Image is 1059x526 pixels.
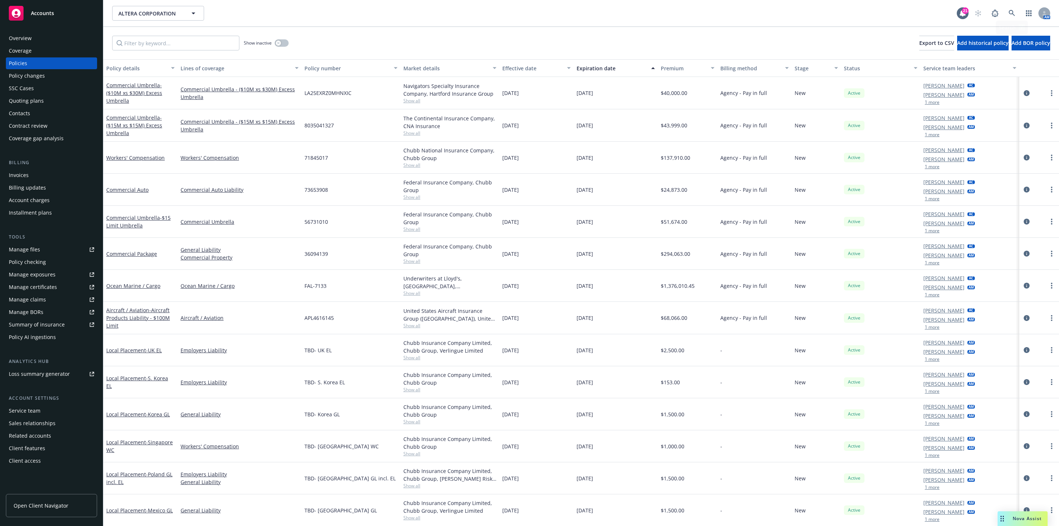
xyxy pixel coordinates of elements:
div: Service team [9,405,40,417]
div: Sales relationships [9,417,56,429]
div: Manage claims [9,294,46,306]
a: Aircraft / Aviation [106,307,170,329]
a: [PERSON_NAME] [923,380,964,388]
a: [PERSON_NAME] [923,82,964,89]
a: [PERSON_NAME] [923,123,964,131]
div: Billing [6,159,97,166]
a: more [1047,378,1056,386]
a: circleInformation [1022,378,1031,386]
a: Commercial Umbrella [181,218,299,226]
span: Show inactive [244,40,272,46]
span: Active [847,154,862,161]
a: [PERSON_NAME] [923,467,964,474]
div: Related accounts [9,430,51,442]
button: Expiration date [574,59,658,77]
span: APL4616145 [304,314,334,322]
button: 1 more [925,293,939,297]
button: Effective date [499,59,574,77]
a: circleInformation [1022,474,1031,483]
a: circleInformation [1022,249,1031,258]
button: Service team leaders [920,59,1019,77]
a: circleInformation [1022,153,1031,162]
span: Show all [403,194,496,200]
a: [PERSON_NAME] [923,283,964,291]
a: General Liability [181,478,299,486]
a: [PERSON_NAME] [923,114,964,122]
div: Client access [9,455,41,467]
div: Effective date [502,64,563,72]
span: $24,873.00 [661,186,687,194]
a: Commercial Umbrella [106,114,162,137]
a: [PERSON_NAME] [923,187,964,195]
a: more [1047,442,1056,451]
button: Lines of coverage [178,59,302,77]
a: SSC Cases [6,82,97,94]
a: [PERSON_NAME] [923,91,964,99]
span: [DATE] [502,378,519,386]
div: Summary of insurance [9,319,65,331]
a: Manage BORs [6,306,97,318]
a: Commercial Auto Liability [181,186,299,194]
a: [PERSON_NAME] [923,476,964,484]
div: Manage BORs [9,306,43,318]
a: Commercial Umbrella [106,82,162,104]
a: [PERSON_NAME] [923,444,964,452]
a: Account charges [6,194,97,206]
span: Show all [403,354,496,361]
a: Summary of insurance [6,319,97,331]
a: Aircraft / Aviation [181,314,299,322]
span: Active [847,282,862,289]
a: Quoting plans [6,95,97,107]
a: [PERSON_NAME] [923,274,964,282]
a: more [1047,249,1056,258]
a: Ocean Marine / Cargo [181,282,299,290]
span: Active [847,347,862,353]
span: 8035041327 [304,121,334,129]
div: Policy number [304,64,389,72]
span: Show all [403,226,496,232]
span: $68,066.00 [661,314,687,322]
a: more [1047,410,1056,419]
span: Agency - Pay in full [720,154,767,162]
div: Billing updates [9,182,46,194]
span: Add BOR policy [1012,39,1050,46]
a: Commercial Property [181,254,299,261]
a: [PERSON_NAME] [923,499,964,506]
span: [DATE] [577,378,593,386]
a: circleInformation [1022,410,1031,419]
span: - UK EL [146,347,162,354]
div: Expiration date [577,64,647,72]
a: General Liability [181,246,299,254]
span: Active [847,186,862,193]
a: General Liability [181,506,299,514]
div: Policy details [106,64,167,72]
span: New [795,282,806,290]
div: Account charges [9,194,50,206]
span: [DATE] [502,154,519,162]
span: TBD- S. Korea EL [304,378,345,386]
span: Agency - Pay in full [720,121,767,129]
span: $43,999.00 [661,121,687,129]
a: [PERSON_NAME] [923,219,964,227]
span: New [795,378,806,386]
a: Workers' Compensation [181,442,299,450]
a: [PERSON_NAME] [923,307,964,314]
a: more [1047,185,1056,194]
div: Coverage gap analysis [9,133,64,144]
span: Active [847,122,862,129]
a: Manage exposures [6,269,97,280]
span: Active [847,315,862,321]
span: Export to CSV [919,39,954,46]
button: Status [841,59,920,77]
span: FAL-7133 [304,282,327,290]
span: [DATE] [502,186,519,194]
span: TBD- UK EL [304,346,332,354]
a: Workers' Compensation [106,154,165,161]
a: Commercial Umbrella [106,214,171,229]
a: Policies [6,57,97,69]
div: Policies [9,57,27,69]
span: $137,910.00 [661,154,690,162]
div: Invoices [9,169,29,181]
span: Show all [403,515,496,521]
span: Show all [403,483,496,489]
